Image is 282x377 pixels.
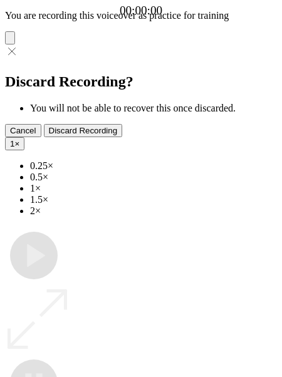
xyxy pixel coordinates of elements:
li: 2× [30,205,277,217]
li: You will not be able to recover this once discarded. [30,103,277,114]
li: 1.5× [30,194,277,205]
span: 1 [10,139,14,148]
li: 0.25× [30,160,277,172]
button: Cancel [5,124,41,137]
h2: Discard Recording? [5,73,277,90]
p: You are recording this voiceover as practice for training [5,10,277,21]
button: Discard Recording [44,124,123,137]
a: 00:00:00 [120,4,162,18]
li: 1× [30,183,277,194]
button: 1× [5,137,24,150]
li: 0.5× [30,172,277,183]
